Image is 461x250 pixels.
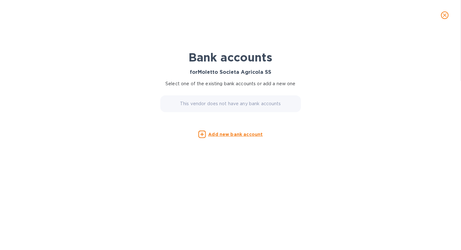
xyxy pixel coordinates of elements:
p: This vendor does not have any bank accounts [180,100,281,107]
iframe: Chat Widget [429,220,461,250]
p: Select one of the existing bank accounts or add a new one [157,80,304,87]
h3: for Moletto Societa Agricola SS [157,69,304,75]
u: Add new bank account [208,132,263,137]
button: close [437,8,452,23]
b: Bank accounts [189,50,272,64]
